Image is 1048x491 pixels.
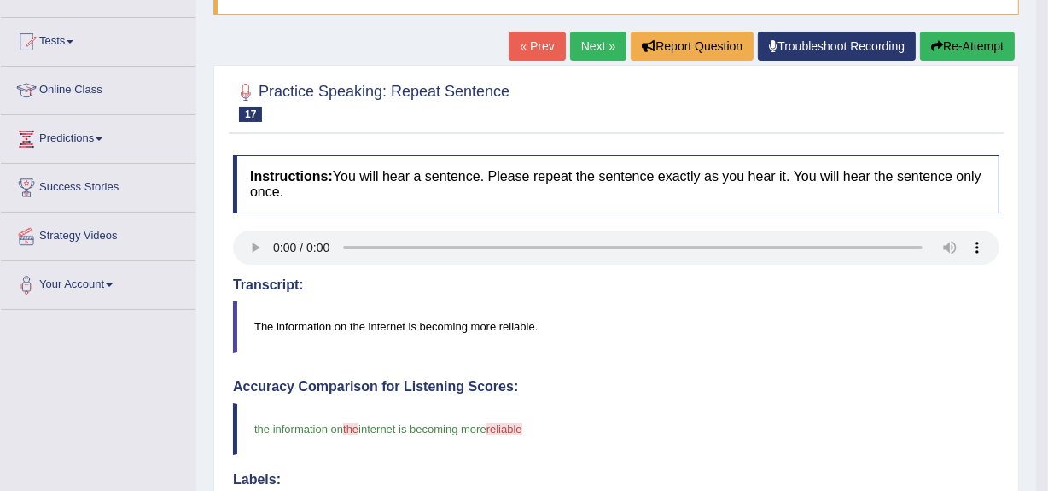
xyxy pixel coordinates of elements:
[1,18,195,61] a: Tests
[486,423,522,435] span: reliable
[631,32,754,61] button: Report Question
[233,278,999,293] h4: Transcript:
[233,79,509,122] h2: Practice Speaking: Repeat Sentence
[358,423,486,435] span: internet is becoming more
[343,423,358,435] span: the
[509,32,565,61] a: « Prev
[758,32,916,61] a: Troubleshoot Recording
[920,32,1015,61] button: Re-Attempt
[1,213,195,255] a: Strategy Videos
[1,67,195,109] a: Online Class
[1,115,195,158] a: Predictions
[233,379,999,395] h4: Accuracy Comparison for Listening Scores:
[570,32,626,61] a: Next »
[233,472,999,488] h4: Labels:
[254,423,343,435] span: the information on
[250,169,333,184] b: Instructions:
[1,261,195,304] a: Your Account
[233,301,999,353] blockquote: The information on the internet is becoming more reliable.
[239,107,262,122] span: 17
[1,164,195,207] a: Success Stories
[233,155,999,213] h4: You will hear a sentence. Please repeat the sentence exactly as you hear it. You will hear the se...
